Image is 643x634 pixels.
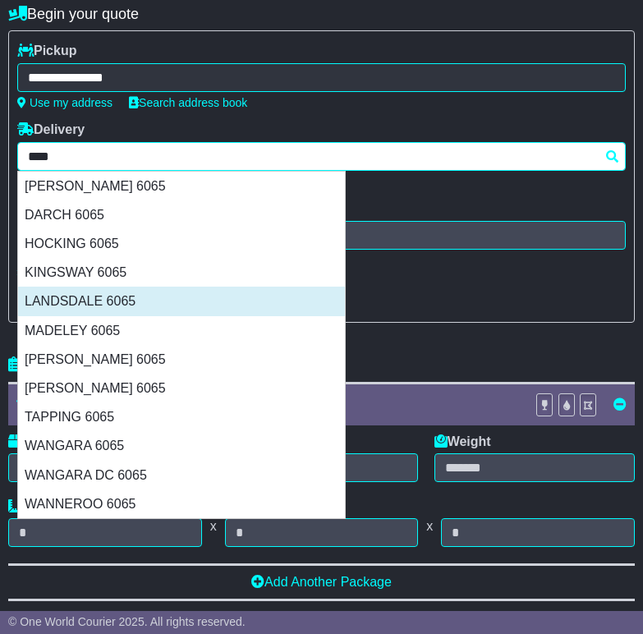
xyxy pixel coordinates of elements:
[434,434,491,449] label: Weight
[18,258,345,287] div: KINGSWAY 6065
[18,287,345,315] div: LANDSDALE 6065
[18,431,345,460] div: WANGARA 6065
[613,397,627,411] a: Remove this item
[8,6,635,23] h4: Begin your quote
[18,461,345,489] div: WANGARA DC 6065
[8,356,132,374] h4: Package details |
[18,489,345,518] div: WANNEROO 6065
[18,374,345,402] div: [PERSON_NAME] 6065
[8,397,527,412] div: Package
[18,229,345,258] div: HOCKING 6065
[18,200,345,229] div: DARCH 6065
[418,518,441,534] span: x
[17,96,113,109] a: Use my address
[18,402,345,431] div: TAPPING 6065
[18,345,345,374] div: [PERSON_NAME] 6065
[8,615,246,628] span: © One World Courier 2025. All rights reserved.
[17,142,626,171] typeahead: Please provide city
[251,575,392,589] a: Add Another Package
[129,96,247,109] a: Search address book
[18,316,345,345] div: MADELEY 6065
[8,434,51,449] label: Type
[17,43,76,58] label: Pickup
[17,122,85,137] label: Delivery
[202,518,225,534] span: x
[8,498,96,514] label: Dimensions
[18,172,345,200] div: [PERSON_NAME] 6065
